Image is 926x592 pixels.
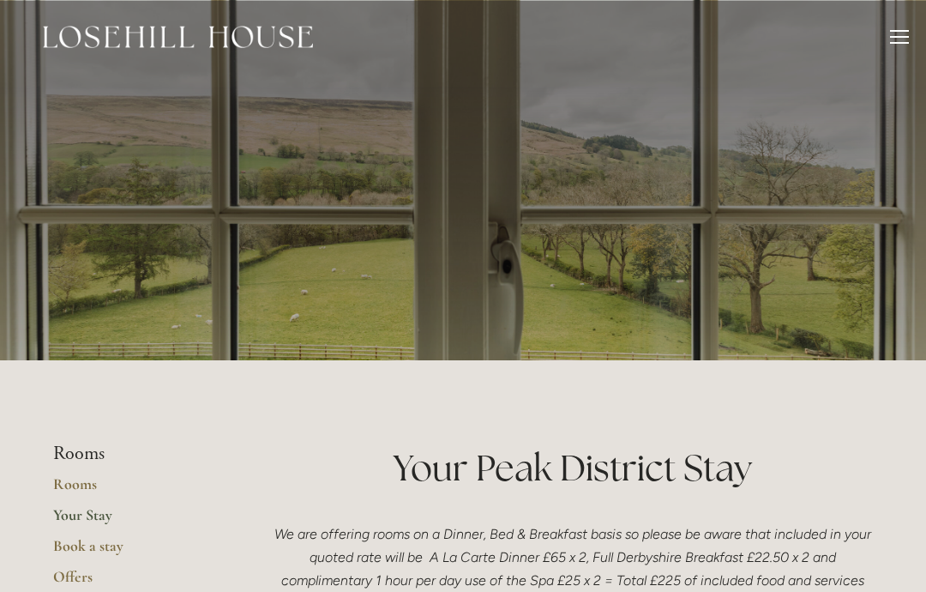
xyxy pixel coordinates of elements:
a: Book a stay [53,536,217,567]
em: We are offering rooms on a Dinner, Bed & Breakfast basis so please be aware that included in your... [274,526,875,589]
a: Your Stay [53,505,217,536]
img: Losehill House [43,26,313,48]
a: Rooms [53,474,217,505]
li: Rooms [53,443,217,465]
h1: Your Peak District Stay [272,443,873,493]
